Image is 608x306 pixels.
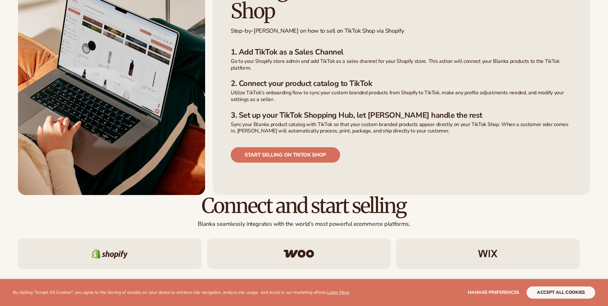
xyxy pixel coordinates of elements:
p: Go to your Shopify store admin and add TikTok as a sales channel for your Shopify store. This act... [231,58,572,72]
h3: 2. Connect your product catalog to TikTok [231,79,572,88]
button: accept all cookies [527,286,595,299]
a: Learn More [327,289,349,295]
button: Manage preferences [468,286,519,299]
p: Step-by-[PERSON_NAME] on how to sell on TikTok Shop via Shopify [231,27,412,35]
h3: 3. Set up your TikTok Shopping Hub, let [PERSON_NAME] handle the rest [231,111,572,120]
p: Utilize TikTok's onboarding flow to sync your custom branded products from Shopify to TikTok, mak... [231,89,572,103]
h3: 1. Add TikTok as a Sales Channel [231,47,572,57]
img: Shopify logo. [92,249,128,259]
p: By clicking "Accept All Cookies", you agree to the storing of cookies on your device to enhance s... [13,290,349,295]
p: Blanka seamlessly integrates with the world’s most powerful ecommerce platforms. [18,220,590,228]
h2: Connect and start selling [18,195,590,217]
p: Sync your Blanka product catalog with TikTok so that your custom branded products appear directly... [231,121,572,135]
a: Start selling on tiktok shop [231,147,340,163]
span: Manage preferences [468,289,519,295]
img: Woo commerce logo. [284,250,314,258]
img: Wix logo. [478,250,497,258]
